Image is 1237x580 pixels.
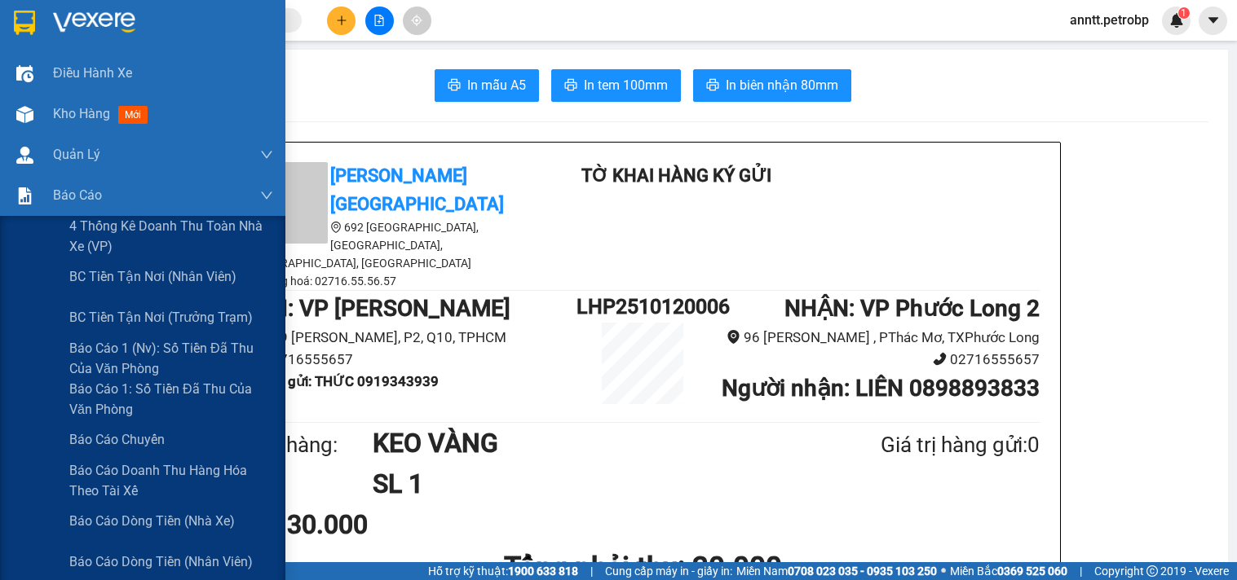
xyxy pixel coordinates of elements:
span: mới [118,106,148,124]
li: Hàng hoá: 02716.55.56.57 [246,272,540,290]
span: plus [336,15,347,26]
span: In tem 100mm [584,75,668,95]
button: aim [403,7,431,35]
img: warehouse-icon [16,106,33,123]
span: Báo cáo dòng tiền (nhà xe) [69,511,235,531]
h1: SL 1 [373,464,802,504]
b: [PERSON_NAME][GEOGRAPHIC_DATA] [330,165,504,214]
span: environment [330,222,342,233]
button: file-add [365,7,394,35]
span: Báo cáo doanh thu hàng hóa theo tài xế [69,460,273,501]
h1: KEO VÀNG [373,423,802,464]
img: icon-new-feature [1169,13,1184,28]
div: CC 30.000 [246,504,508,545]
span: caret-down [1206,13,1221,28]
span: BC tiền tận nơi (nhân viên) [69,266,236,287]
b: TỜ KHAI HÀNG KÝ GỬI [581,165,771,186]
span: printer [706,78,719,94]
span: Báo cáo 1 (nv): Số tiền đã thu của văn phòng [69,338,273,379]
button: plus [327,7,356,35]
b: GỬI : VP [PERSON_NAME] [246,295,510,322]
span: aim [411,15,422,26]
span: Miền Bắc [950,562,1067,580]
div: Tên hàng: [246,428,373,462]
div: Giá trị hàng gửi: 0 [802,428,1040,462]
img: logo-vxr [14,11,35,35]
strong: 0708 023 035 - 0935 103 250 [788,565,937,578]
span: ⚪️ [941,568,946,574]
span: printer [564,78,577,94]
span: down [260,189,273,202]
span: anntt.petrobp [1057,10,1162,30]
span: BC tiền tận nơi (trưởng trạm) [69,307,253,327]
img: solution-icon [16,187,33,204]
strong: 0369 525 060 [997,565,1067,578]
b: Người gửi : THỨC 0919343939 [246,373,439,389]
span: Kho hàng [53,106,110,121]
span: Điều hành xe [53,63,132,83]
span: Báo cáo 1: Số tiền đã thu của văn phòng [69,379,273,420]
sup: 1 [1178,7,1190,19]
span: file-add [373,15,385,26]
img: warehouse-icon [16,147,33,164]
span: In biên nhận 80mm [726,75,838,95]
strong: 1900 633 818 [508,565,578,578]
span: Miền Nam [736,562,937,580]
span: | [1080,562,1082,580]
span: Báo cáo chuyến [69,429,165,450]
span: environment [727,330,740,344]
span: Hỗ trợ kỹ thuật: [428,562,578,580]
span: down [260,148,273,161]
li: 96 [PERSON_NAME] , PThác Mơ, TXPhước Long [709,327,1040,349]
img: warehouse-icon [16,65,33,82]
b: NHẬN : VP Phước Long 2 [784,295,1040,322]
span: In mẫu A5 [467,75,526,95]
span: printer [448,78,461,94]
button: printerIn mẫu A5 [435,69,539,102]
span: 1 [1181,7,1186,19]
button: printerIn biên nhận 80mm [693,69,851,102]
li: 02716555657 [246,349,577,371]
span: Báo cáo [53,185,102,205]
li: 692 [GEOGRAPHIC_DATA], [GEOGRAPHIC_DATA], [GEOGRAPHIC_DATA], [GEOGRAPHIC_DATA] [246,218,540,272]
b: Người nhận : LIÊN 0898893833 [722,375,1040,402]
span: copyright [1146,565,1158,577]
span: | [590,562,593,580]
h1: LHP2510120006 [577,291,709,323]
span: 4 Thống kê doanh thu toàn nhà xe (VP) [69,216,273,257]
span: Quản Lý [53,144,100,165]
button: caret-down [1199,7,1227,35]
span: Cung cấp máy in - giấy in: [605,562,732,580]
li: 02716555657 [709,349,1040,371]
li: 309 [PERSON_NAME], P2, Q10, TPHCM [246,327,577,349]
button: printerIn tem 100mm [551,69,681,102]
span: Báo cáo dòng tiền (nhân viên) [69,551,253,572]
span: phone [933,352,947,366]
